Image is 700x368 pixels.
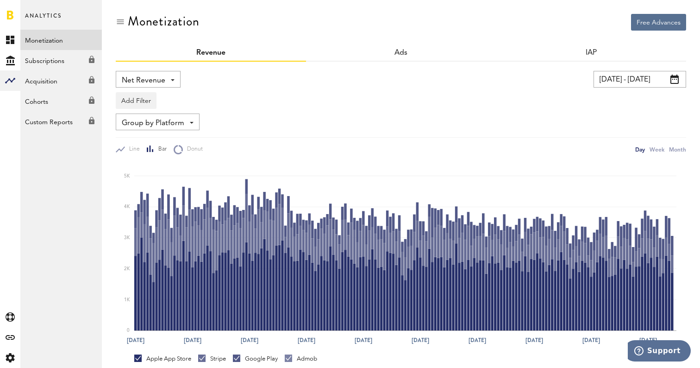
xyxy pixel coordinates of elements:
text: 5K [124,174,130,178]
text: [DATE] [127,336,144,344]
text: [DATE] [412,336,429,344]
text: 2K [124,266,130,271]
a: Revenue [196,49,225,57]
text: [DATE] [582,336,600,344]
text: [DATE] [298,336,315,344]
div: Monetization [128,14,200,29]
div: Apple App Store [134,355,191,363]
text: [DATE] [355,336,372,344]
text: [DATE] [469,336,486,344]
text: [DATE] [184,336,201,344]
span: Donut [183,146,203,153]
iframe: Opens a widget where you can find more information [628,340,691,363]
text: [DATE] [639,336,657,344]
span: Analytics [25,10,62,30]
span: Group by Platform [122,115,184,131]
a: Cohorts [20,91,102,111]
text: 1K [124,298,130,302]
div: Admob [285,355,317,363]
text: 0 [127,328,130,333]
text: [DATE] [241,336,258,344]
div: Google Play [233,355,278,363]
div: Week [650,145,664,154]
div: Day [635,145,645,154]
a: Acquisition [20,70,102,91]
text: [DATE] [525,336,543,344]
a: Monetization [20,30,102,50]
div: Stripe [198,355,226,363]
text: 3K [124,235,130,240]
text: 4K [124,205,130,209]
a: Subscriptions [20,50,102,70]
a: Ads [394,49,407,57]
a: IAP [586,49,597,57]
div: Month [669,145,686,154]
span: Line [125,146,140,153]
button: Add Filter [116,92,156,109]
span: Net Revenue [122,73,165,89]
a: Custom Reports [20,111,102,132]
span: Bar [154,146,167,153]
button: Free Advances [631,14,686,31]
